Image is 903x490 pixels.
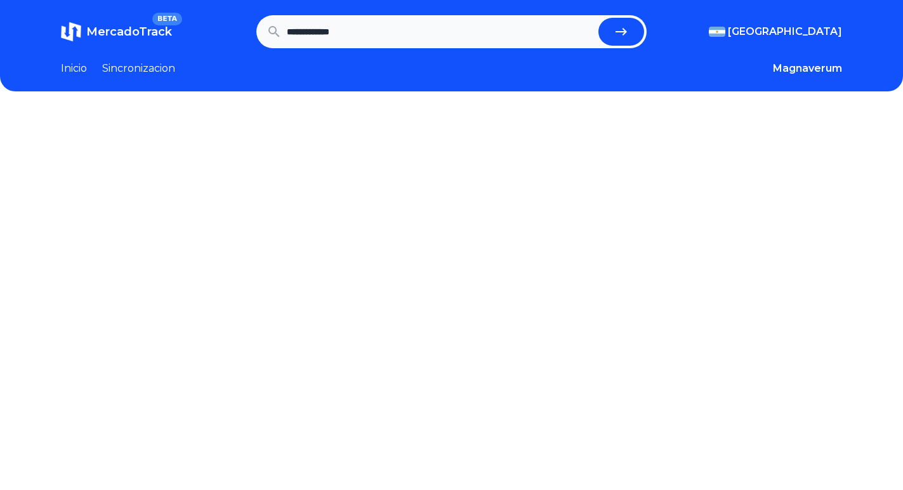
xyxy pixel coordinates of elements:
[773,61,842,76] button: Magnaverum
[102,61,175,76] a: Sincronizacion
[61,22,81,42] img: MercadoTrack
[728,24,842,39] span: [GEOGRAPHIC_DATA]
[86,25,172,39] span: MercadoTrack
[152,13,182,25] span: BETA
[709,24,842,39] button: [GEOGRAPHIC_DATA]
[709,27,725,37] img: Argentina
[61,61,87,76] a: Inicio
[61,22,172,42] a: MercadoTrackBETA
